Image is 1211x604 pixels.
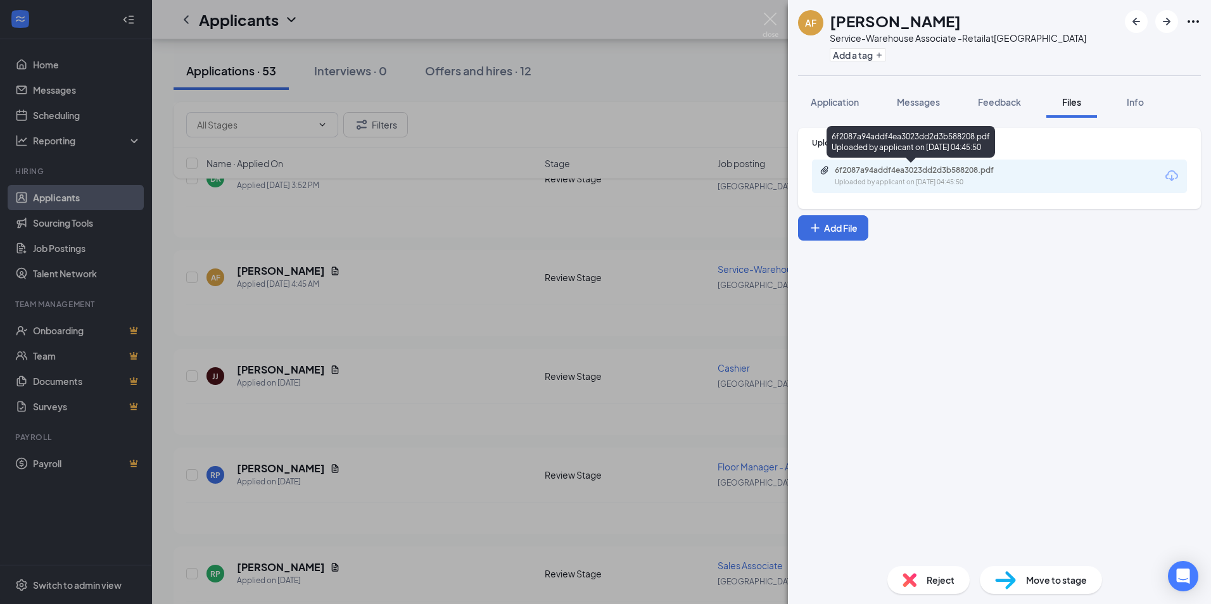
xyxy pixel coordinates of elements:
[830,10,961,32] h1: [PERSON_NAME]
[1155,10,1178,33] button: ArrowRight
[827,126,995,158] div: 6f2087a94addf4ea3023dd2d3b588208.pdf Uploaded by applicant on [DATE] 04:45:50
[1062,96,1081,108] span: Files
[820,165,1025,187] a: Paperclip6f2087a94addf4ea3023dd2d3b588208.pdfUploaded by applicant on [DATE] 04:45:50
[978,96,1021,108] span: Feedback
[812,137,1187,148] div: Upload Resume
[1129,14,1144,29] svg: ArrowLeftNew
[927,573,954,587] span: Reject
[1186,14,1201,29] svg: Ellipses
[830,32,1086,44] div: Service-Warehouse Associate -Retail at [GEOGRAPHIC_DATA]
[1159,14,1174,29] svg: ArrowRight
[1125,10,1148,33] button: ArrowLeftNew
[835,177,1025,187] div: Uploaded by applicant on [DATE] 04:45:50
[820,165,830,175] svg: Paperclip
[897,96,940,108] span: Messages
[1026,573,1087,587] span: Move to stage
[875,51,883,59] svg: Plus
[830,48,886,61] button: PlusAdd a tag
[809,222,821,234] svg: Plus
[811,96,859,108] span: Application
[1164,168,1179,184] svg: Download
[805,16,816,29] div: AF
[798,215,868,241] button: Add FilePlus
[835,165,1012,175] div: 6f2087a94addf4ea3023dd2d3b588208.pdf
[1127,96,1144,108] span: Info
[1168,561,1198,591] div: Open Intercom Messenger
